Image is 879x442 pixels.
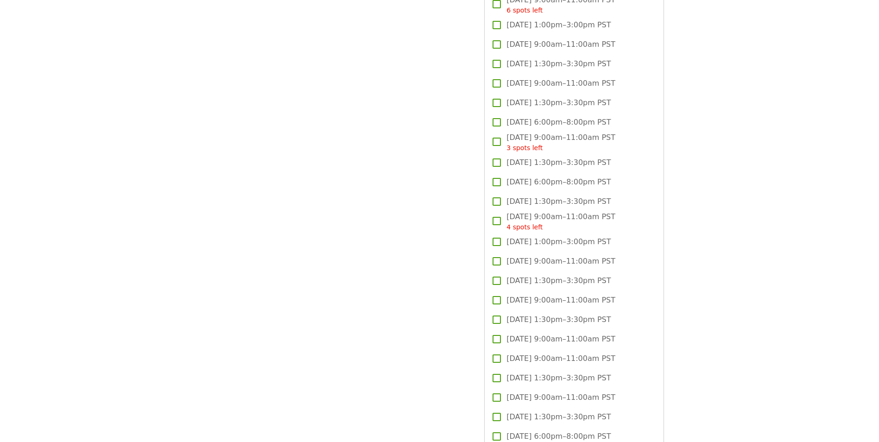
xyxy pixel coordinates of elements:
[506,334,615,345] span: [DATE] 9:00am–11:00am PST
[506,58,611,69] span: [DATE] 1:30pm–3:30pm PST
[506,144,543,152] span: 3 spots left
[506,157,611,168] span: [DATE] 1:30pm–3:30pm PST
[506,392,615,403] span: [DATE] 9:00am–11:00am PST
[506,177,611,188] span: [DATE] 6:00pm–8:00pm PST
[506,275,611,286] span: [DATE] 1:30pm–3:30pm PST
[506,39,615,50] span: [DATE] 9:00am–11:00am PST
[506,19,611,31] span: [DATE] 1:00pm–3:00pm PST
[506,78,615,89] span: [DATE] 9:00am–11:00am PST
[506,97,611,108] span: [DATE] 1:30pm–3:30pm PST
[506,236,611,247] span: [DATE] 1:00pm–3:00pm PST
[506,117,611,128] span: [DATE] 6:00pm–8:00pm PST
[506,353,615,364] span: [DATE] 9:00am–11:00am PST
[506,411,611,423] span: [DATE] 1:30pm–3:30pm PST
[506,6,543,14] span: 6 spots left
[506,256,615,267] span: [DATE] 9:00am–11:00am PST
[506,211,615,232] span: [DATE] 9:00am–11:00am PST
[506,295,615,306] span: [DATE] 9:00am–11:00am PST
[506,223,543,231] span: 4 spots left
[506,196,611,207] span: [DATE] 1:30pm–3:30pm PST
[506,314,611,325] span: [DATE] 1:30pm–3:30pm PST
[506,431,611,442] span: [DATE] 6:00pm–8:00pm PST
[506,373,611,384] span: [DATE] 1:30pm–3:30pm PST
[506,132,615,153] span: [DATE] 9:00am–11:00am PST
